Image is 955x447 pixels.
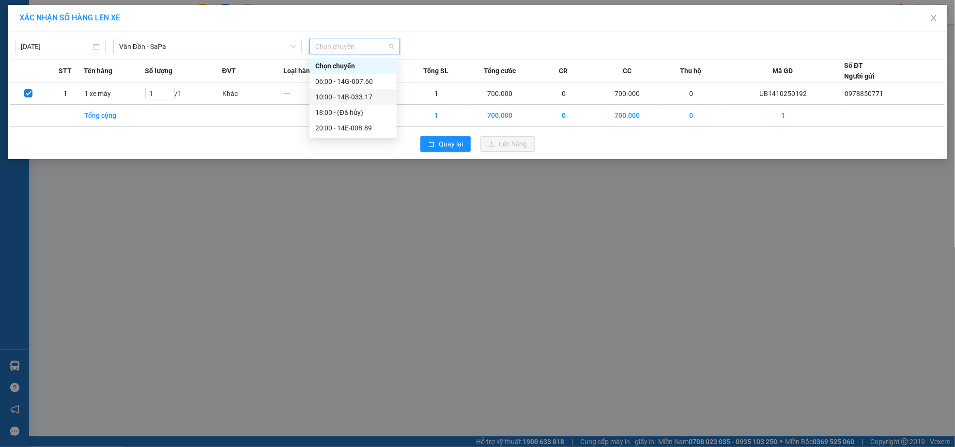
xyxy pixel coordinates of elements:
div: Chọn chuyến [309,58,397,74]
td: 700.000 [467,105,533,127]
td: 1 [722,105,845,127]
td: Tổng cộng [84,105,145,127]
span: rollback [428,141,435,148]
span: CR [559,65,568,76]
span: close [930,14,938,22]
div: Chọn chuyến [315,61,391,71]
td: 700.000 [594,105,661,127]
button: uploadLên hàng [480,136,535,152]
span: CC [623,65,632,76]
td: 1 [406,82,467,105]
button: Close [920,5,947,32]
span: Tổng cước [484,65,516,76]
span: STT [59,65,72,76]
span: down [291,44,296,49]
span: Chọn chuyến [315,39,394,54]
td: 700.000 [467,82,533,105]
span: Mã GD [773,65,793,76]
td: 1 xe máy [84,82,145,105]
td: UB1410250192 [722,82,845,105]
span: XÁC NHẬN SỐ HÀNG LÊN XE [19,13,120,22]
div: 20:00 - 14E-008.89 [315,123,391,133]
td: 0 [533,105,594,127]
td: --- [283,82,344,105]
span: ĐVT [222,65,236,76]
span: Thu hộ [680,65,702,76]
span: 0978850771 [845,90,883,97]
td: 700.000 [594,82,661,105]
span: Quay lại [439,139,463,149]
span: Loại hàng [283,65,314,76]
td: 1 [47,82,84,105]
td: 1 [406,105,467,127]
div: 18:00 - (Đã hủy) [315,107,391,118]
span: Vân Đồn - SaPa [119,39,296,54]
td: Khác [222,82,283,105]
button: rollbackQuay lại [420,136,471,152]
div: 06:00 - 14G-007.60 [315,76,391,87]
td: 0 [661,105,722,127]
td: 0 [661,82,722,105]
div: Số ĐT Người gửi [844,60,875,81]
td: / 1 [145,82,222,105]
div: 10:00 - 14B-033.17 [315,92,391,102]
span: Tên hàng [84,65,112,76]
span: Tổng SL [424,65,449,76]
input: 14/10/2025 [21,41,91,52]
td: 0 [533,82,594,105]
span: Số lượng [145,65,172,76]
